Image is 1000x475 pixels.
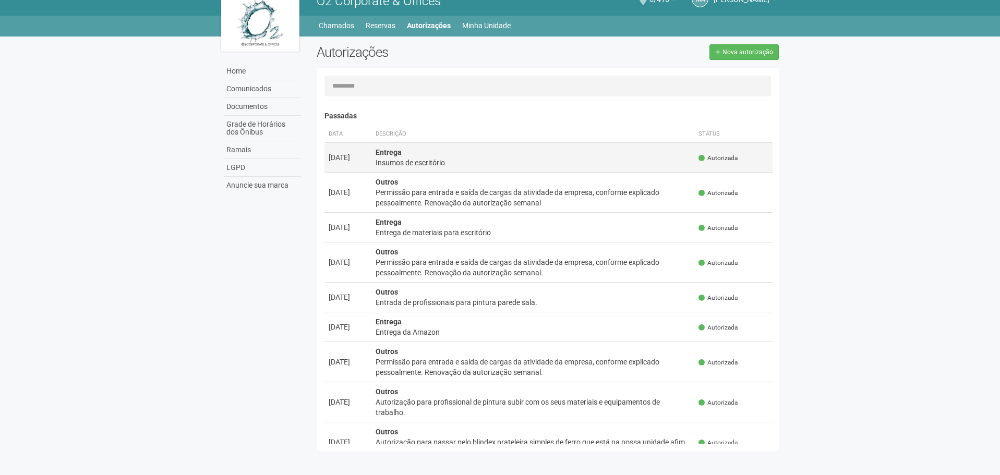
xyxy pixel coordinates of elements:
[329,257,367,267] div: [DATE]
[224,98,301,116] a: Documentos
[366,18,395,33] a: Reservas
[371,126,695,143] th: Descrição
[376,297,691,308] div: Entrada de profissionais para pintura parede sala.
[376,327,691,337] div: Entrega da Amazon
[376,187,691,208] div: Permissão para entrada e saída de cargas da atividade da empresa, conforme explicado pessoalmente...
[224,177,301,194] a: Anuncie sua marca
[324,126,371,143] th: Data
[376,257,691,278] div: Permissão para entrada e saída de cargas da atividade da empresa, conforme explicado pessoalmente...
[329,292,367,302] div: [DATE]
[224,80,301,98] a: Comunicados
[376,318,402,326] strong: Entrega
[324,112,773,120] h4: Passadas
[376,357,691,377] div: Permissão para entrada e saída de cargas da atividade da empresa, conforme explicado pessoalmente...
[376,397,691,418] div: Autorização para profissional de pintura subir com os seus materiais e equipamentos de trabalho.
[698,189,738,198] span: Autorizada
[698,358,738,367] span: Autorizada
[376,218,402,226] strong: Entrega
[698,154,738,163] span: Autorizada
[224,141,301,159] a: Ramais
[376,157,691,168] div: Insumos de escritório
[319,18,354,33] a: Chamados
[722,48,773,56] span: Nova autorização
[224,159,301,177] a: LGPD
[698,398,738,407] span: Autorizada
[376,248,398,256] strong: Outros
[329,437,367,447] div: [DATE]
[698,294,738,302] span: Autorizada
[329,222,367,233] div: [DATE]
[376,437,691,458] div: Autorização para passar pelo blindex prateleira simples de ferro que está na nossa unidade afim d...
[376,148,402,156] strong: Entrega
[462,18,511,33] a: Minha Unidade
[329,397,367,407] div: [DATE]
[694,126,773,143] th: Status
[224,116,301,141] a: Grade de Horários dos Ônibus
[698,224,738,233] span: Autorizada
[224,63,301,80] a: Home
[698,439,738,447] span: Autorizada
[698,259,738,267] span: Autorizada
[317,44,540,60] h2: Autorizações
[329,152,367,163] div: [DATE]
[376,347,398,356] strong: Outros
[329,322,367,332] div: [DATE]
[407,18,451,33] a: Autorizações
[709,44,779,60] a: Nova autorização
[376,288,398,296] strong: Outros
[329,187,367,198] div: [DATE]
[376,428,398,436] strong: Outros
[698,323,738,332] span: Autorizada
[376,227,691,238] div: Entrega de materiais para escritório
[329,357,367,367] div: [DATE]
[376,178,398,186] strong: Outros
[376,387,398,396] strong: Outros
